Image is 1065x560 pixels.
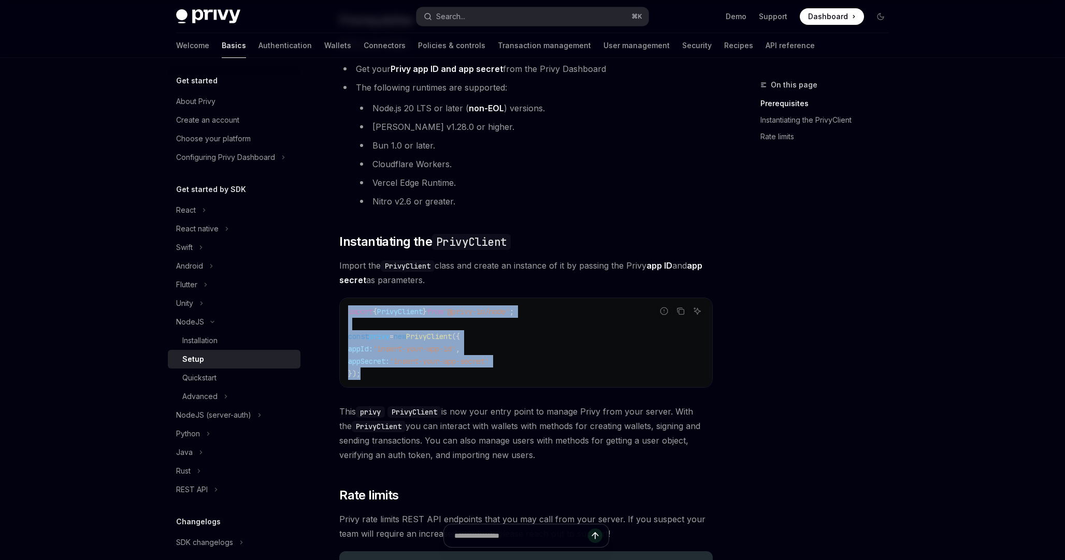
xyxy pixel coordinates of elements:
button: Toggle REST API section [168,480,300,499]
span: ({ [452,332,460,341]
a: Privy app ID and app secret [391,64,503,75]
span: ; [510,307,514,316]
a: Rate limits [760,128,897,145]
li: Node.js 20 LTS or later ( ) versions. [356,101,713,115]
div: NodeJS [176,316,204,328]
div: Swift [176,241,193,254]
button: Toggle Configuring Privy Dashboard section [168,148,300,167]
code: PrivyClient [432,234,511,250]
span: { [373,307,377,316]
button: Toggle Android section [168,257,300,275]
li: Get your from the Privy Dashboard [339,62,713,76]
span: from [427,307,443,316]
a: Policies & controls [418,33,485,58]
a: API reference [766,33,815,58]
span: new [394,332,406,341]
a: Support [759,11,787,22]
h5: Get started [176,75,218,87]
span: = [390,332,394,341]
button: Toggle Python section [168,424,300,443]
span: 'insert-your-app-secret' [390,357,489,366]
span: Privy rate limits REST API endpoints that you may call from your server. If you suspect your team... [339,512,713,541]
a: Instantiating the PrivyClient [760,112,897,128]
a: Welcome [176,33,209,58]
div: Rust [176,465,191,477]
a: Transaction management [498,33,591,58]
div: Quickstart [182,372,217,384]
span: '@privy-io/node' [443,307,510,316]
img: dark logo [176,9,240,24]
h5: Changelogs [176,515,221,528]
span: }); [348,369,361,378]
button: Report incorrect code [657,304,671,318]
button: Open search [416,7,649,26]
div: Python [176,428,200,440]
li: Bun 1.0 or later. [356,138,713,153]
div: SDK changelogs [176,536,233,549]
button: Toggle dark mode [872,8,889,25]
div: NodeJS (server-auth) [176,409,251,421]
div: Flutter [176,278,197,291]
div: Installation [182,334,218,347]
button: Toggle Unity section [168,294,300,313]
a: Recipes [724,33,753,58]
a: User management [603,33,670,58]
span: privy [369,332,390,341]
li: Cloudflare Workers. [356,157,713,171]
button: Toggle NodeJS section [168,313,300,331]
span: appId: [348,344,373,353]
a: Basics [222,33,246,58]
div: REST API [176,483,208,496]
li: Nitro v2.6 or greater. [356,194,713,209]
strong: app ID [646,260,672,271]
li: Vercel Edge Runtime. [356,175,713,190]
span: } [423,307,427,316]
input: Ask a question... [454,524,588,547]
div: About Privy [176,95,215,108]
div: Unity [176,297,193,310]
li: [PERSON_NAME] v1.28.0 or higher. [356,120,713,134]
a: Security [682,33,712,58]
a: Demo [726,11,746,22]
a: Dashboard [800,8,864,25]
code: privy [356,406,385,418]
span: This is now your entry point to manage Privy from your server. With the you can interact with wal... [339,404,713,462]
span: On this page [771,79,817,91]
span: import [348,307,373,316]
button: Toggle Flutter section [168,275,300,294]
a: Choose your platform [168,129,300,148]
button: Toggle Advanced section [168,387,300,406]
button: Toggle Rust section [168,462,300,480]
div: Java [176,446,193,459]
button: Copy the contents from the code block [674,304,687,318]
a: Quickstart [168,369,300,387]
div: React native [176,223,219,235]
span: Import the class and create an instance of it by passing the Privy and as parameters. [339,258,713,287]
button: Toggle SDK changelogs section [168,533,300,552]
a: Setup [168,350,300,369]
a: Create an account [168,111,300,129]
button: Toggle React native section [168,219,300,238]
div: Search... [436,10,465,23]
button: Toggle Swift section [168,238,300,257]
div: Android [176,260,203,272]
div: Create an account [176,114,239,126]
a: Connectors [364,33,406,58]
span: Dashboard [808,11,848,22]
button: Send message [588,528,602,543]
span: PrivyClient [377,307,423,316]
button: Toggle Java section [168,443,300,462]
a: About Privy [168,92,300,111]
button: Toggle NodeJS (server-auth) section [168,406,300,424]
span: PrivyClient [406,332,452,341]
code: PrivyClient [381,260,435,272]
h5: Get started by SDK [176,183,246,196]
div: Advanced [182,390,218,403]
span: appSecret: [348,357,390,366]
div: Configuring Privy Dashboard [176,151,275,164]
button: Toggle React section [168,201,300,219]
span: , [456,344,460,353]
code: PrivyClient [387,406,441,418]
button: Ask AI [690,304,704,318]
a: Authentication [258,33,312,58]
